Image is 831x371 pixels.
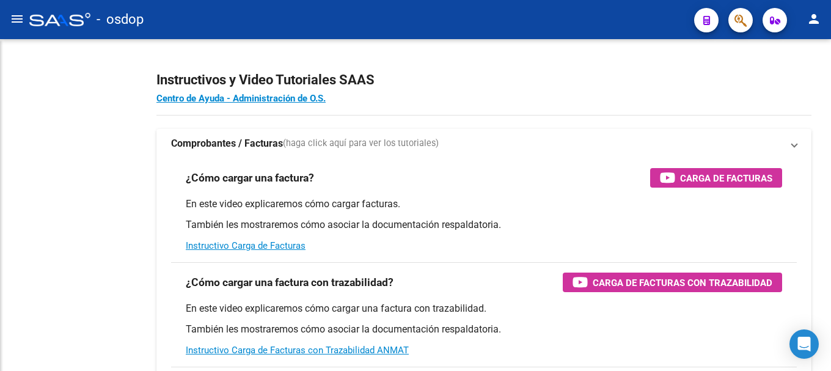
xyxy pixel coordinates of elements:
[186,323,782,336] p: También les mostraremos cómo asociar la documentación respaldatoria.
[97,6,144,33] span: - osdop
[593,275,772,290] span: Carga de Facturas con Trazabilidad
[186,274,394,291] h3: ¿Cómo cargar una factura con trazabilidad?
[186,169,314,186] h3: ¿Cómo cargar una factura?
[789,329,819,359] div: Open Intercom Messenger
[186,218,782,232] p: También les mostraremos cómo asociar la documentación respaldatoria.
[186,302,782,315] p: En este video explicaremos cómo cargar una factura con trazabilidad.
[156,68,811,92] h2: Instructivos y Video Tutoriales SAAS
[156,93,326,104] a: Centro de Ayuda - Administración de O.S.
[156,129,811,158] mat-expansion-panel-header: Comprobantes / Facturas(haga click aquí para ver los tutoriales)
[650,168,782,188] button: Carga de Facturas
[807,12,821,26] mat-icon: person
[186,345,409,356] a: Instructivo Carga de Facturas con Trazabilidad ANMAT
[563,273,782,292] button: Carga de Facturas con Trazabilidad
[186,240,306,251] a: Instructivo Carga de Facturas
[10,12,24,26] mat-icon: menu
[171,137,283,150] strong: Comprobantes / Facturas
[186,197,782,211] p: En este video explicaremos cómo cargar facturas.
[680,171,772,186] span: Carga de Facturas
[283,137,439,150] span: (haga click aquí para ver los tutoriales)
